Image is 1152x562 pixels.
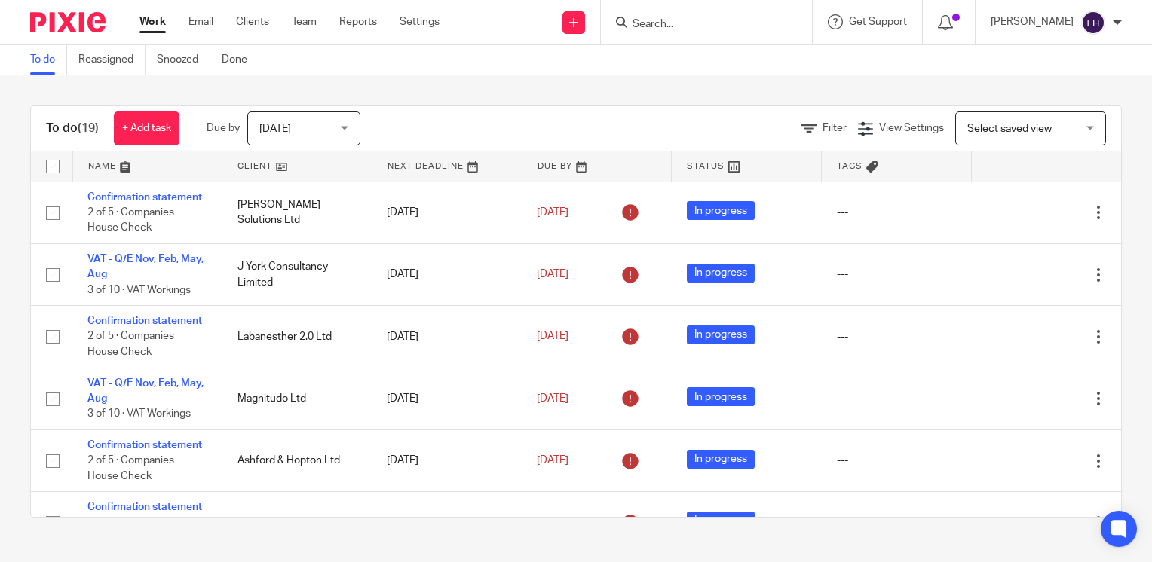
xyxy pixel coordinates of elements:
td: [DATE] [372,182,522,243]
a: Settings [400,14,440,29]
input: Search [631,18,767,32]
a: Email [188,14,213,29]
span: 2 of 5 · Companies House Check [87,455,174,481]
p: Due by [207,121,240,136]
td: Labanesther 2.0 Ltd [222,306,372,368]
td: J York Consultancy Limited [222,243,372,305]
td: [DATE] [372,243,522,305]
div: --- [837,329,957,344]
div: --- [837,515,957,530]
span: Select saved view [967,124,1052,134]
td: [DATE] [372,429,522,491]
span: [DATE] [537,269,568,279]
a: + Add task [114,111,179,145]
p: [PERSON_NAME] [991,14,1074,29]
a: Confirmation statement [87,440,202,451]
div: --- [837,205,957,220]
a: Reports [339,14,377,29]
span: (19) [78,122,99,134]
span: [DATE] [537,455,568,466]
a: VAT - Q/E Nov, Feb, May, Aug [87,254,204,279]
td: [DATE] [372,492,522,554]
a: VAT - Q/E Nov, Feb, May, Aug [87,378,204,404]
span: 2 of 5 · Companies House Check [87,331,174,358]
a: Confirmation statement [87,192,202,203]
span: [DATE] [537,331,568,342]
span: Tags [837,162,862,170]
span: Filter [823,123,847,133]
a: Reassigned [78,45,146,75]
a: Confirmation statement [87,316,202,326]
span: In progress [687,325,755,344]
span: In progress [687,512,755,530]
span: [DATE] [537,393,568,404]
div: --- [837,453,957,468]
span: [DATE] [537,207,568,218]
td: EG Foam Holdings [222,492,372,554]
span: View Settings [879,123,944,133]
img: Pixie [30,12,106,32]
a: Confirmation statement [87,502,202,512]
a: Work [139,14,166,29]
span: 2 of 5 · Companies House Check [87,207,174,234]
span: [DATE] [259,124,291,134]
span: In progress [687,201,755,220]
span: 3 of 10 · VAT Workings [87,409,191,420]
img: svg%3E [1081,11,1105,35]
td: [PERSON_NAME] Solutions Ltd [222,182,372,243]
div: --- [837,267,957,282]
div: --- [837,391,957,406]
span: In progress [687,387,755,406]
h1: To do [46,121,99,136]
span: Get Support [849,17,907,27]
a: Team [292,14,317,29]
a: To do [30,45,67,75]
a: Clients [236,14,269,29]
td: [DATE] [372,306,522,368]
a: Done [222,45,259,75]
span: In progress [687,264,755,283]
span: 3 of 10 · VAT Workings [87,285,191,295]
td: [DATE] [372,368,522,429]
td: Ashford & Hopton Ltd [222,429,372,491]
td: Magnitudo Ltd [222,368,372,429]
span: In progress [687,450,755,469]
a: Snoozed [157,45,210,75]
